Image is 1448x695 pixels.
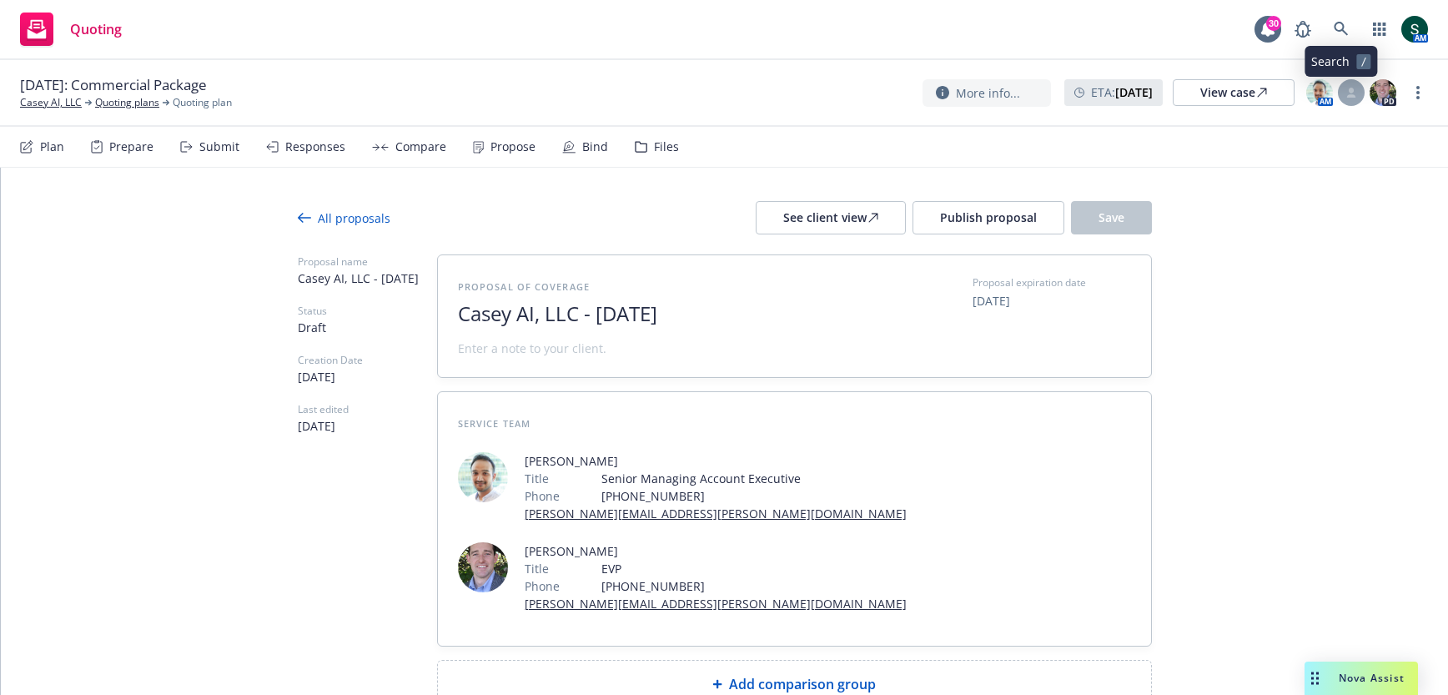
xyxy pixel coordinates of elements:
span: Draft [298,319,437,336]
img: photo [1306,79,1333,106]
div: Compare [395,140,446,154]
span: Creation Date [298,353,437,368]
span: Status [298,304,437,319]
a: Switch app [1363,13,1396,46]
a: Quoting plans [95,95,159,110]
img: employee photo [458,452,508,502]
button: More info... [923,79,1051,107]
span: [DATE]: Commercial Package [20,75,207,95]
div: See client view [783,202,878,234]
span: [DATE] [298,417,437,435]
div: Responses [285,140,345,154]
div: Submit [199,140,239,154]
a: Quoting [13,6,128,53]
div: All proposals [298,209,390,227]
button: Nova Assist [1305,662,1418,695]
span: Proposal of coverage [458,280,590,293]
span: [DATE] [298,368,437,385]
span: Phone [525,487,560,505]
span: Last edited [298,402,437,417]
span: Proposal name [298,254,437,269]
span: Publish proposal [940,209,1037,225]
span: Proposal expiration date [973,275,1086,290]
a: Report a Bug [1286,13,1320,46]
div: View case [1200,80,1267,105]
span: Senior Managing Account Executive [601,470,907,487]
span: EVP [601,560,907,577]
a: Search [1325,13,1358,46]
button: See client view [756,201,906,234]
span: [PERSON_NAME] [525,542,907,560]
div: Propose [490,140,535,154]
span: Service Team [458,417,530,430]
span: [PERSON_NAME] [525,452,907,470]
img: photo [1401,16,1428,43]
strong: [DATE] [1115,84,1153,100]
span: Nova Assist [1339,671,1405,685]
span: Quoting [70,23,122,36]
div: Drag to move [1305,662,1325,695]
span: Casey AI, LLC - [DATE] [298,269,437,287]
span: Casey AI, LLC - [DATE] [458,302,867,326]
button: Save [1071,201,1152,234]
img: employee photo [458,542,508,592]
div: Plan [40,140,64,154]
span: ETA : [1091,83,1153,101]
span: Quoting plan [173,95,232,110]
button: Publish proposal [913,201,1064,234]
span: Save [1099,209,1124,225]
a: [PERSON_NAME][EMAIL_ADDRESS][PERSON_NAME][DOMAIN_NAME] [525,596,907,612]
span: Add comparison group [729,674,876,694]
a: View case [1173,79,1295,106]
div: Prepare [109,140,153,154]
div: Bind [582,140,608,154]
img: photo [1370,79,1396,106]
a: Casey AI, LLC [20,95,82,110]
a: [PERSON_NAME][EMAIL_ADDRESS][PERSON_NAME][DOMAIN_NAME] [525,506,907,521]
div: Files [654,140,679,154]
span: [PHONE_NUMBER] [601,487,907,505]
span: More info... [956,84,1020,102]
a: more [1408,83,1428,103]
span: Phone [525,577,560,595]
span: Title [525,470,549,487]
button: [DATE] [973,292,1010,310]
span: Title [525,560,549,577]
span: [PHONE_NUMBER] [601,577,907,595]
div: 30 [1266,15,1281,30]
